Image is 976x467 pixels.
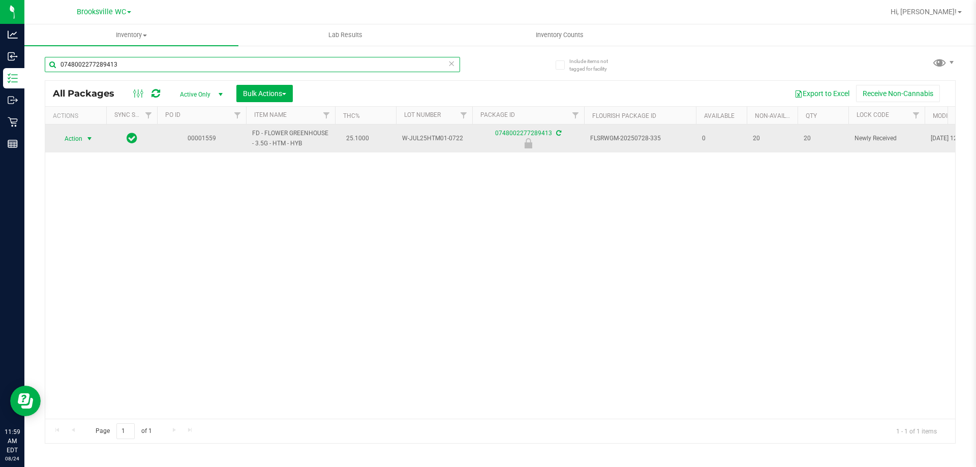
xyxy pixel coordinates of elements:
[856,85,940,102] button: Receive Non-Cannabis
[315,30,376,40] span: Lab Results
[53,112,102,119] div: Actions
[569,57,620,73] span: Include items not tagged for facility
[404,111,441,118] a: Lot Number
[24,30,238,40] span: Inventory
[165,111,180,118] a: PO ID
[127,131,137,145] span: In Sync
[908,107,925,124] a: Filter
[855,134,919,143] span: Newly Received
[8,117,18,127] inline-svg: Retail
[188,135,216,142] a: 00001559
[452,24,666,46] a: Inventory Counts
[8,29,18,40] inline-svg: Analytics
[24,24,238,46] a: Inventory
[704,112,735,119] a: Available
[45,57,460,72] input: Search Package ID, Item Name, SKU, Lot or Part Number...
[116,423,135,439] input: 1
[5,455,20,462] p: 08/24
[590,134,690,143] span: FLSRWGM-20250728-335
[238,24,452,46] a: Lab Results
[10,386,41,416] iframe: Resource center
[341,131,374,146] span: 25.1000
[8,95,18,105] inline-svg: Outbound
[448,57,455,70] span: Clear
[804,134,842,143] span: 20
[243,89,286,98] span: Bulk Actions
[753,134,791,143] span: 20
[891,8,957,16] span: Hi, [PERSON_NAME]!
[236,85,293,102] button: Bulk Actions
[252,129,329,148] span: FD - FLOWER GREENHOUSE - 3.5G - HTM - HYB
[83,132,96,146] span: select
[77,8,126,16] span: Brooksville WC
[254,111,287,118] a: Item Name
[229,107,246,124] a: Filter
[5,427,20,455] p: 11:59 AM EDT
[87,423,160,439] span: Page of 1
[555,130,561,137] span: Sync from Compliance System
[567,107,584,124] a: Filter
[318,107,335,124] a: Filter
[8,73,18,83] inline-svg: Inventory
[455,107,472,124] a: Filter
[114,111,154,118] a: Sync Status
[857,111,889,118] a: Lock Code
[343,112,360,119] a: THC%
[402,134,466,143] span: W-JUL25HTM01-0722
[140,107,157,124] a: Filter
[480,111,515,118] a: Package ID
[8,51,18,61] inline-svg: Inbound
[471,138,586,148] div: Newly Received
[888,423,945,439] span: 1 - 1 of 1 items
[495,130,552,137] a: 0748002277289413
[702,134,741,143] span: 0
[806,112,817,119] a: Qty
[755,112,800,119] a: Non-Available
[8,139,18,149] inline-svg: Reports
[592,112,656,119] a: Flourish Package ID
[53,88,125,99] span: All Packages
[55,132,83,146] span: Action
[522,30,597,40] span: Inventory Counts
[788,85,856,102] button: Export to Excel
